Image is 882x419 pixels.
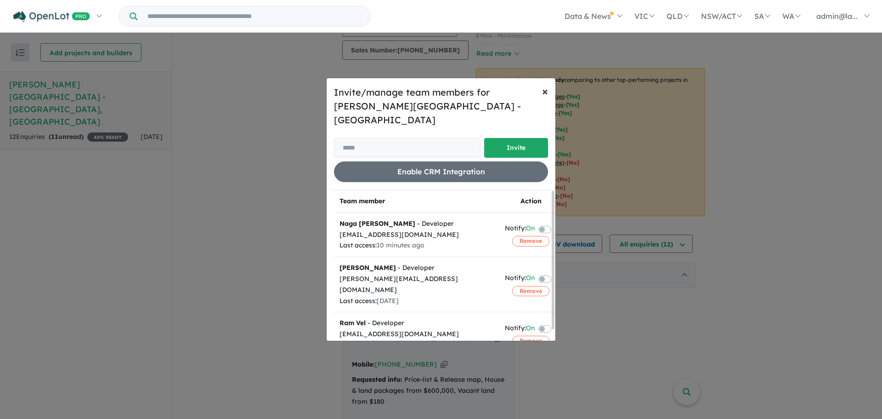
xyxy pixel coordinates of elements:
span: 10 minutes ago [377,241,424,249]
th: Team member [334,190,499,213]
div: - Developer [339,318,494,329]
button: Invite [484,138,548,158]
span: On [526,323,535,335]
div: Notify: [505,273,535,285]
strong: Naga [PERSON_NAME] [339,219,415,228]
button: Enable CRM Integration [334,161,548,182]
div: - Developer [339,263,494,274]
div: [PERSON_NAME][EMAIL_ADDRESS][DOMAIN_NAME] [339,274,494,296]
div: Notify: [505,323,535,335]
span: On [526,273,535,285]
span: × [542,84,548,98]
span: [DATE] [377,341,399,349]
span: On [526,223,535,235]
div: Last access: [339,240,494,251]
h5: Invite/manage team members for [PERSON_NAME][GEOGRAPHIC_DATA] - [GEOGRAPHIC_DATA] [334,86,548,127]
img: Openlot PRO Logo White [13,11,90,23]
span: [DATE] [377,297,399,305]
span: admin@la... [816,11,858,21]
button: Remove [512,336,549,346]
input: Try estate name, suburb, builder or developer [139,6,368,26]
div: Last access: [339,296,494,307]
th: Action [499,190,562,213]
div: - Developer [339,218,494,230]
button: Remove [512,236,549,246]
strong: [PERSON_NAME] [339,264,396,272]
div: Notify: [505,223,535,235]
strong: Ram Vel [339,319,366,327]
div: Last access: [339,340,494,351]
div: [EMAIL_ADDRESS][DOMAIN_NAME] [339,329,494,340]
div: [EMAIL_ADDRESS][DOMAIN_NAME] [339,230,494,241]
button: Remove [512,286,549,296]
